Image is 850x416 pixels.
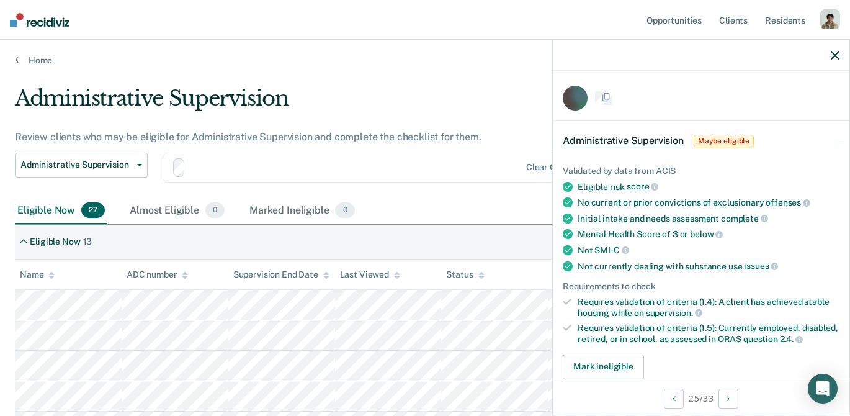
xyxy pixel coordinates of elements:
[578,297,839,318] div: Requires validation of criteria (1.4): A client has achieved stable housing while on
[553,382,849,415] div: 25 / 33
[10,13,69,27] img: Recidiviz
[446,269,484,280] div: Status
[15,55,835,66] a: Home
[808,374,838,404] div: Open Intercom Messenger
[578,261,839,272] div: Not currently dealing with substance use
[578,197,839,208] div: No current or prior convictions of exclusionary
[563,355,644,379] button: Mark ineligible
[766,197,810,207] span: offenses
[335,202,354,219] span: 0
[15,86,653,121] div: Administrative Supervision
[553,121,849,161] div: Administrative SupervisionMaybe eligible
[81,202,105,219] span: 27
[578,228,839,240] div: Mental Health Score of 3 or
[526,162,573,173] div: Clear CROs
[578,213,839,224] div: Initial intake and needs assessment
[563,281,839,292] div: Requirements to check
[83,237,92,247] div: 13
[744,261,778,271] span: issues
[563,135,684,147] span: Administrative Supervision
[578,181,839,192] div: Eligible risk
[646,308,702,318] span: supervision.
[127,197,227,225] div: Almost Eligible
[20,160,132,170] span: Administrative Supervision
[690,229,723,239] span: below
[15,131,653,143] div: Review clients who may be eligible for Administrative Supervision and complete the checklist for ...
[340,269,400,280] div: Last Viewed
[205,202,225,219] span: 0
[247,197,357,225] div: Marked Ineligible
[694,135,754,147] span: Maybe eligible
[594,245,629,255] span: SMI-C
[30,237,80,247] div: Eligible Now
[578,323,839,344] div: Requires validation of criteria (1.5): Currently employed, disabled, retired, or in school, as as...
[578,245,839,256] div: Not
[233,269,329,280] div: Supervision End Date
[127,269,189,280] div: ADC number
[563,166,839,176] div: Validated by data from ACIS
[627,181,658,191] span: score
[721,214,768,224] span: complete
[664,389,684,409] button: Previous Opportunity
[15,197,107,225] div: Eligible Now
[20,269,55,280] div: Name
[718,389,738,409] button: Next Opportunity
[780,334,803,344] span: 2.4.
